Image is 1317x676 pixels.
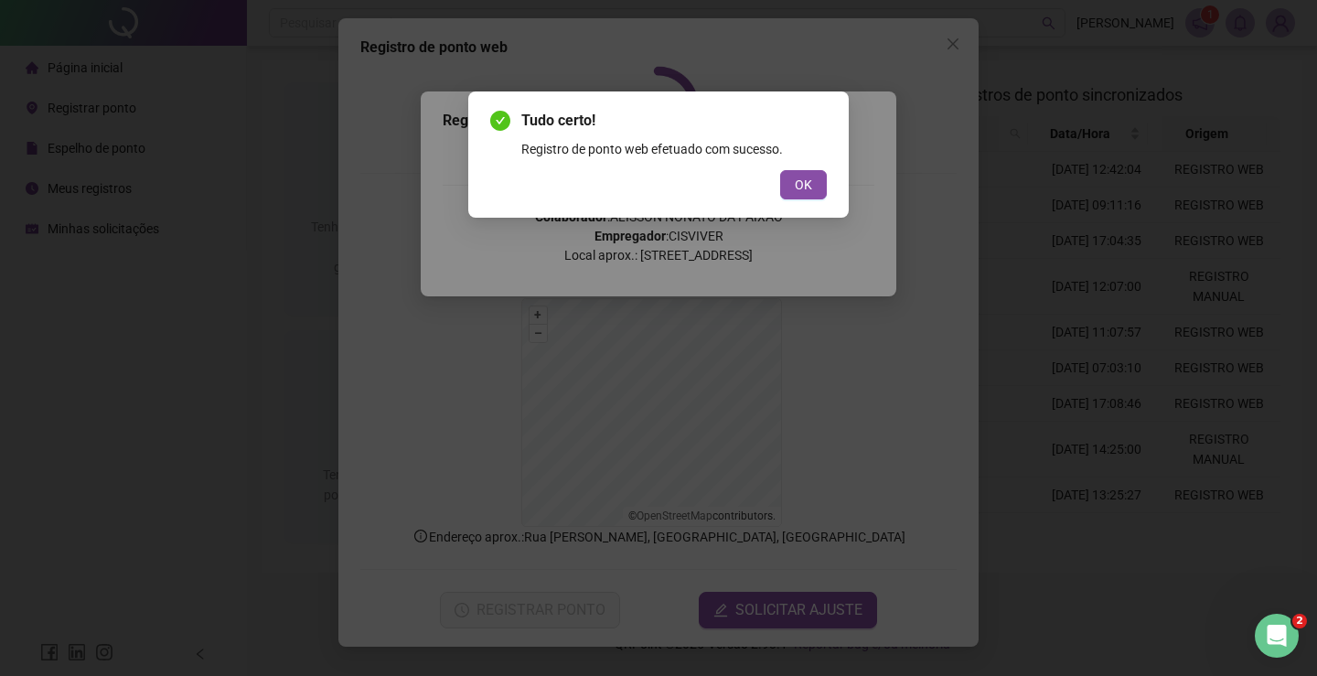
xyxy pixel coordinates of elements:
span: OK [795,175,812,195]
span: 2 [1292,614,1307,628]
button: OK [780,170,827,199]
span: check-circle [490,111,510,131]
iframe: Intercom live chat [1255,614,1299,658]
div: Registro de ponto web efetuado com sucesso. [521,139,827,159]
span: Tudo certo! [521,110,827,132]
